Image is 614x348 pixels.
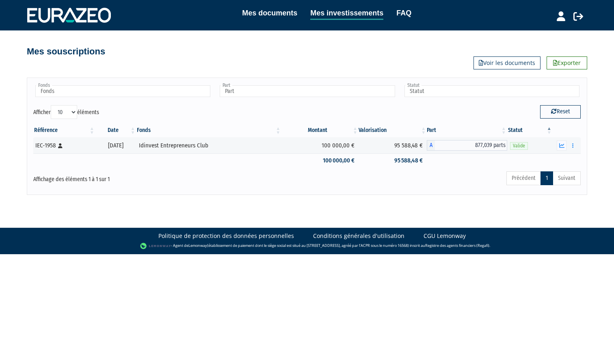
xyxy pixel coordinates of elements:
[310,7,383,20] a: Mes investissements
[281,123,359,137] th: Montant: activer pour trier la colonne par ordre croissant
[281,137,359,153] td: 100 000,00 €
[425,243,489,248] a: Registre des agents financiers (Regafi)
[540,105,581,118] button: Reset
[507,123,553,137] th: Statut : activer pour trier la colonne par ordre d&eacute;croissant
[427,140,435,151] span: A
[51,105,77,119] select: Afficheréléments
[435,140,507,151] span: 877,039 parts
[359,153,427,168] td: 95 588,48 €
[473,56,540,69] a: Voir les documents
[8,242,606,250] div: - Agent de (établissement de paiement dont le siège social est situé au [STREET_ADDRESS], agréé p...
[58,143,63,148] i: [Français] Personne physique
[547,56,587,69] a: Exporter
[313,232,404,240] a: Conditions générales d'utilisation
[424,232,466,240] a: CGU Lemonway
[188,243,207,248] a: Lemonway
[33,105,99,119] label: Afficher éléments
[140,242,171,250] img: logo-lemonway.png
[95,123,136,137] th: Date: activer pour trier la colonne par ordre croissant
[510,142,528,150] span: Valide
[136,123,281,137] th: Fonds: activer pour trier la colonne par ordre croissant
[359,123,427,137] th: Valorisation: activer pour trier la colonne par ordre croissant
[35,141,93,150] div: IEC-1958
[281,153,359,168] td: 100 000,00 €
[359,137,427,153] td: 95 588,48 €
[27,47,105,56] h4: Mes souscriptions
[427,140,507,151] div: A - Idinvest Entrepreneurs Club
[242,7,297,19] a: Mes documents
[33,123,95,137] th: Référence : activer pour trier la colonne par ordre croissant
[27,8,111,22] img: 1732889491-logotype_eurazeo_blanc_rvb.png
[98,141,134,150] div: [DATE]
[553,171,581,185] a: Suivant
[427,123,507,137] th: Part: activer pour trier la colonne par ordre croissant
[158,232,294,240] a: Politique de protection des données personnelles
[540,171,553,185] a: 1
[506,171,541,185] a: Précédent
[139,141,279,150] div: Idinvest Entrepreneurs Club
[396,7,411,19] a: FAQ
[33,171,254,184] div: Affichage des éléments 1 à 1 sur 1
